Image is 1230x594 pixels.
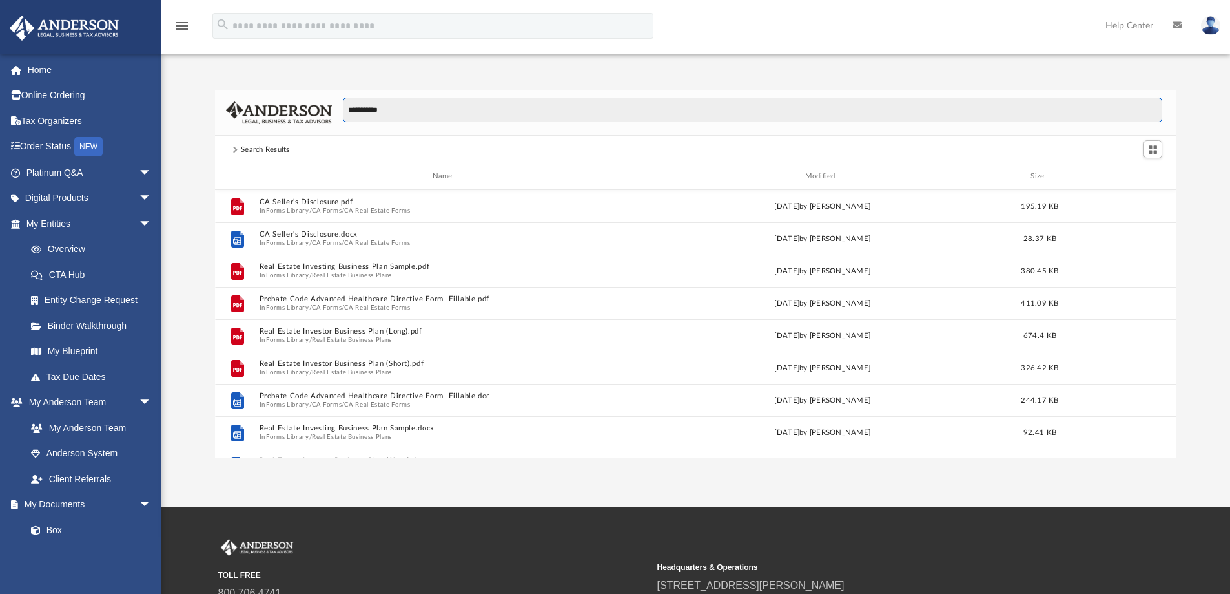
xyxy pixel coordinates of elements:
[637,427,1009,438] div: [DATE] by [PERSON_NAME]
[9,390,165,416] a: My Anderson Teamarrow_drop_down
[266,335,309,344] button: Forms Library
[9,492,165,518] a: My Documentsarrow_drop_down
[309,206,312,215] span: /
[309,303,312,312] span: /
[174,18,190,34] i: menu
[259,295,631,303] button: Probate Code Advanced Healthcare Directive Form- Fillable.pdf
[636,171,1008,182] div: Modified
[309,271,312,279] span: /
[218,569,648,581] small: TOLL FREE
[9,134,171,160] a: Order StatusNEW
[1014,171,1065,182] div: Size
[18,543,165,569] a: Meeting Minutes
[18,262,171,288] a: CTA Hub
[312,335,392,344] button: Real Estate Business Plans
[18,313,171,339] a: Binder Walkthrough
[258,171,630,182] div: Name
[221,171,253,182] div: id
[1021,364,1058,371] span: 326.42 KB
[139,186,165,212] span: arrow_drop_down
[18,415,158,441] a: My Anderson Team
[216,17,230,32] i: search
[266,206,309,215] button: Forms Library
[18,364,171,390] a: Tax Due Dates
[312,303,342,312] button: CA Forms
[312,239,342,247] button: CA Forms
[259,327,631,335] button: Real Estate Investor Business Plan (Long).pdf
[637,330,1009,341] div: [DATE] by [PERSON_NAME]
[18,441,165,467] a: Anderson System
[1021,299,1058,306] span: 411.09 KB
[343,98,1162,122] input: Search files and folders
[18,466,165,492] a: Client Referrals
[266,239,309,247] button: Forms Library
[259,230,631,239] button: CA Seller's Disclosure.docx
[259,400,631,408] span: In
[18,288,171,313] a: Entity Change Request
[342,303,344,312] span: /
[259,432,631,441] span: In
[139,160,165,186] span: arrow_drop_down
[657,562,1087,573] small: Headquarters & Operations
[174,25,190,34] a: menu
[241,144,290,156] div: Search Results
[259,206,631,215] span: In
[1023,429,1056,436] span: 92.41 KB
[266,271,309,279] button: Forms Library
[1023,235,1056,242] span: 28.37 KB
[218,539,296,556] img: Anderson Advisors Platinum Portal
[259,198,631,206] button: CA Seller's Disclosure.pdf
[312,400,342,408] button: CA Forms
[215,190,1177,458] div: grid
[1021,202,1058,209] span: 195.19 KB
[342,400,344,408] span: /
[312,271,392,279] button: Real Estate Business Plans
[74,137,103,156] div: NEW
[344,303,410,312] button: CA Real Estate Forms
[637,394,1009,406] div: [DATE] by [PERSON_NAME]
[139,492,165,518] span: arrow_drop_down
[9,211,171,237] a: My Entitiesarrow_drop_down
[344,400,410,408] button: CA Real Estate Forms
[312,368,392,376] button: Real Estate Business Plans
[139,390,165,416] span: arrow_drop_down
[259,239,631,247] span: In
[312,206,342,215] button: CA Forms
[312,432,392,441] button: Real Estate Business Plans
[342,239,344,247] span: /
[139,211,165,237] span: arrow_drop_down
[259,271,631,279] span: In
[1201,16,1220,35] img: User Pic
[9,186,171,211] a: Digital Productsarrow_drop_down
[18,339,165,365] a: My Blueprint
[1021,396,1058,403] span: 244.17 KB
[637,362,1009,374] div: [DATE] by [PERSON_NAME]
[637,265,1009,277] div: [DATE] by [PERSON_NAME]
[9,83,171,109] a: Online Ordering
[259,368,631,376] span: In
[309,400,312,408] span: /
[309,368,312,376] span: /
[18,237,171,262] a: Overview
[309,239,312,247] span: /
[266,368,309,376] button: Forms Library
[259,424,631,432] button: Real Estate Investing Business Plan Sample.docx
[309,432,312,441] span: /
[259,392,631,400] button: Probate Code Advanced Healthcare Directive Form- Fillable.doc
[266,432,309,441] button: Forms Library
[259,359,631,368] button: Real Estate Investor Business Plan (Short).pdf
[9,57,171,83] a: Home
[18,517,158,543] a: Box
[344,239,410,247] button: CA Real Estate Forms
[6,16,123,41] img: Anderson Advisors Platinum Portal
[266,303,309,312] button: Forms Library
[259,262,631,271] button: Real Estate Investing Business Plan Sample.pdf
[1023,332,1056,339] span: 674.4 KB
[266,400,309,408] button: Forms Library
[344,206,410,215] button: CA Real Estate Forms
[1071,171,1162,182] div: id
[657,580,845,591] a: [STREET_ADDRESS][PERSON_NAME]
